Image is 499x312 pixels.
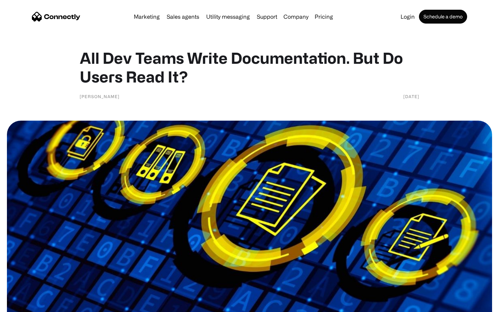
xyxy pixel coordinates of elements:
[131,14,163,19] a: Marketing
[283,12,308,21] div: Company
[403,93,419,100] div: [DATE]
[203,14,253,19] a: Utility messaging
[80,49,419,86] h1: All Dev Teams Write Documentation. But Do Users Read It?
[312,14,336,19] a: Pricing
[80,93,120,100] div: [PERSON_NAME]
[7,300,42,310] aside: Language selected: English
[164,14,202,19] a: Sales agents
[14,300,42,310] ul: Language list
[254,14,280,19] a: Support
[398,14,418,19] a: Login
[419,10,467,24] a: Schedule a demo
